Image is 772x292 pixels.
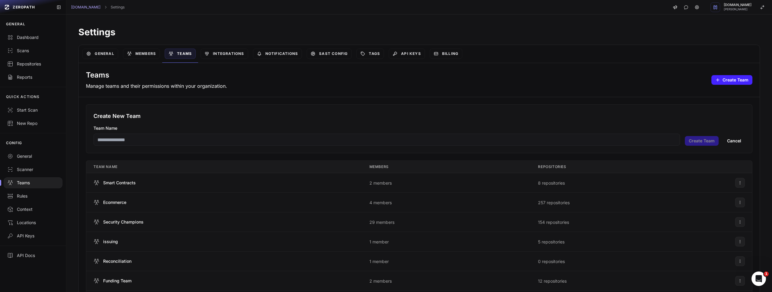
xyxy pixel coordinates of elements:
span: 1 [764,271,769,276]
span: 5 repositories [538,239,565,244]
span: 8 repositories [538,180,565,186]
button: Cancel [723,136,745,146]
span: 2 members [369,278,392,284]
div: Scans [7,48,59,54]
a: Billing [430,49,462,59]
div: Context [7,206,59,212]
h2: Teams [86,70,227,80]
div: Locations [7,220,59,226]
button: Create Team [685,136,719,146]
a: General [82,49,118,59]
div: New Repo [7,120,59,126]
a: Tags [356,49,384,59]
div: API Docs [7,252,59,259]
a: Settings [111,5,125,10]
span: 2 members [369,180,392,186]
iframe: Intercom live chat [751,271,766,286]
a: Notifications [253,49,302,59]
a: [DOMAIN_NAME] [71,5,100,10]
span: 257 repositories [538,200,570,205]
a: ZEROPATH [2,2,52,12]
p: Manage teams and their permissions within your organization. [86,82,227,90]
span: 154 repositories [538,220,569,225]
div: API Keys [7,233,59,239]
span: Security Champions [103,219,144,225]
span: Funding Team [103,278,131,284]
span: ZEROPATH [13,5,35,10]
button: Create Team [711,75,752,85]
th: Team Name [86,161,362,173]
div: Dashboard [7,34,59,40]
p: CONFIG [6,141,22,145]
span: issuing [103,239,118,245]
div: Reports [7,74,59,80]
span: 0 repositories [538,259,565,264]
span: [DOMAIN_NAME] [724,3,751,7]
span: 4 members [369,200,392,205]
div: Repositories [7,61,59,67]
span: 1 member [369,239,389,244]
span: [PERSON_NAME] [724,8,751,11]
p: QUICK ACTIONS [6,94,40,99]
div: General [7,153,59,159]
span: Ecommerce [103,199,126,205]
div: Scanner [7,167,59,173]
span: 12 repositories [538,278,567,284]
div: Rules [7,193,59,199]
label: Team Name [93,125,680,131]
div: Start Scan [7,107,59,113]
a: API Keys [389,49,425,59]
div: Teams [7,180,59,186]
a: Integrations [201,49,248,59]
th: Repositories [531,161,728,173]
svg: chevron right, [103,5,108,9]
h3: Create New Team [93,112,745,120]
span: Reconciliation [103,258,131,264]
span: 29 members [369,220,394,225]
a: SAST Config [307,49,352,59]
span: 1 member [369,259,389,264]
span: Smart Contracts [103,180,136,186]
a: Members [123,49,160,59]
p: GENERAL [6,22,25,27]
nav: breadcrumb [71,5,125,10]
th: Members [362,161,531,173]
a: Teams [165,49,196,59]
h1: Settings [78,27,760,37]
